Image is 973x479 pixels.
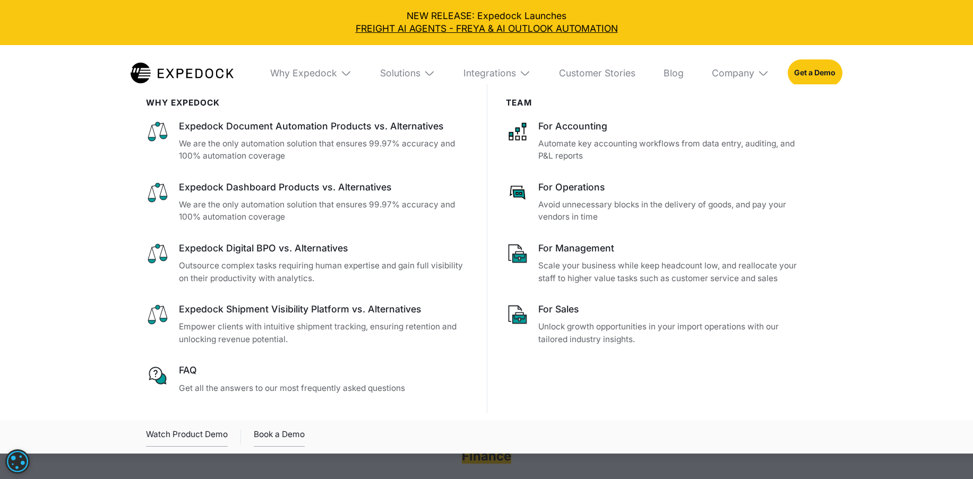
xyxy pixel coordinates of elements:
[654,45,693,101] a: Blog
[179,120,468,133] div: Expedock Document Automation Products vs. Alternatives
[10,22,964,36] a: FREIGHT AI AGENTS - FREYA & AI OUTLOOK AUTOMATION
[146,98,468,108] div: WHy Expedock
[538,120,808,133] div: For Accounting
[146,428,228,447] a: open lightbox
[380,67,420,79] div: Solutions
[538,137,808,162] p: Automate key accounting workflows from data entry, auditing, and P&L reports
[506,242,808,284] a: For ManagementScale your business while keep headcount low, and reallocate your staff to higher v...
[549,45,644,101] a: Customer Stories
[920,428,973,479] iframe: Chat Widget
[538,242,808,255] div: For Management
[506,181,808,223] a: For OperationsAvoid unnecessary blocks in the delivery of goods, and pay your vendors in time
[179,242,468,255] div: Expedock Digital BPO vs. Alternatives
[920,428,973,479] div: Chat-Widget
[146,364,468,394] a: FAQGet all the answers to our most frequently asked questions
[146,181,468,223] a: Expedock Dashboard Products vs. AlternativesWe are the only automation solution that ensures 99.9...
[463,67,516,79] div: Integrations
[179,181,468,194] div: Expedock Dashboard Products vs. Alternatives
[261,45,361,101] div: Why Expedock
[10,10,964,36] div: NEW RELEASE: Expedock Launches
[712,67,754,79] div: Company
[538,198,808,223] p: Avoid unnecessary blocks in the delivery of goods, and pay your vendors in time
[371,45,445,101] div: Solutions
[146,303,468,345] a: Expedock Shipment Visibility Platform vs. AlternativesEmpower clients with intuitive shipment tra...
[179,259,468,284] p: Outsource complex tasks requiring human expertise and gain full visibility on their productivity ...
[146,242,468,284] a: Expedock Digital BPO vs. AlternativesOutsource complex tasks requiring human expertise and gain f...
[538,259,808,284] p: Scale your business while keep headcount low, and reallocate your staff to higher value tasks suc...
[454,45,540,101] div: Integrations
[179,382,468,394] p: Get all the answers to our most frequently asked questions
[538,303,808,316] div: For Sales
[538,181,808,194] div: For Operations
[179,198,468,223] p: We are the only automation solution that ensures 99.97% accuracy and 100% automation coverage
[506,98,808,108] div: Team
[270,67,337,79] div: Why Expedock
[254,428,305,447] a: Book a Demo
[179,364,468,377] div: FAQ
[179,137,468,162] p: We are the only automation solution that ensures 99.97% accuracy and 100% automation coverage
[146,428,228,447] div: Watch Product Demo
[146,120,468,162] a: Expedock Document Automation Products vs. AlternativesWe are the only automation solution that en...
[179,320,468,345] p: Empower clients with intuitive shipment tracking, ensuring retention and unlocking revenue potent...
[506,120,808,162] a: For AccountingAutomate key accounting workflows from data entry, auditing, and P&L reports
[538,320,808,345] p: Unlock growth opportunities in your import operations with our tailored industry insights.
[179,303,468,316] div: Expedock Shipment Visibility Platform vs. Alternatives
[506,303,808,345] a: For SalesUnlock growth opportunities in your import operations with our tailored industry insights.
[788,59,842,86] a: Get a Demo
[702,45,778,101] div: Company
